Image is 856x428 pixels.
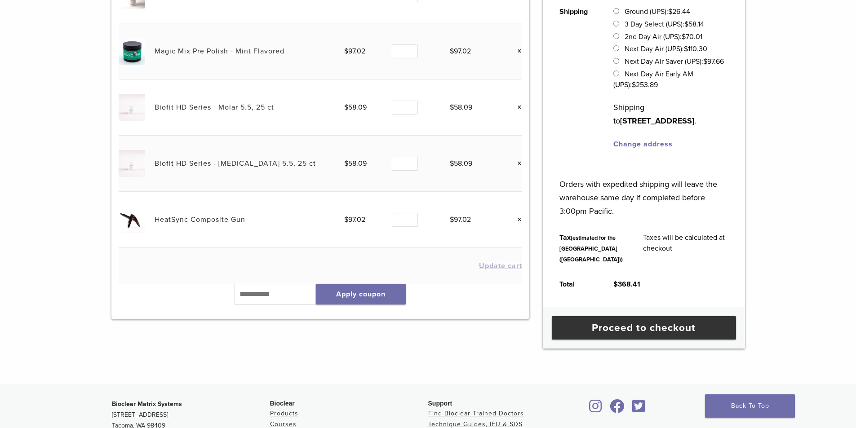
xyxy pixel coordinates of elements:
[682,32,686,41] span: $
[119,150,145,176] img: Biofit HD Series - Premolar 5.5, 25 ct
[684,44,688,53] span: $
[550,225,633,272] th: Tax
[613,140,673,149] a: Change address
[270,410,298,417] a: Products
[450,159,472,168] bdi: 58.09
[510,214,522,225] a: Remove this item
[559,164,728,218] p: Orders with expedited shipping will leave the warehouse same day if completed before 3:00pm Pacific.
[633,225,738,272] td: Taxes will be calculated at checkout
[119,206,145,233] img: HeatSync Composite Gun
[613,280,618,289] span: $
[428,400,452,407] span: Support
[625,32,702,41] label: 2nd Day Air (UPS):
[344,47,365,56] bdi: 97.02
[479,262,522,269] button: Update cart
[450,47,454,56] span: $
[450,215,471,224] bdi: 97.02
[668,7,690,16] bdi: 26.44
[632,80,636,89] span: $
[450,103,454,112] span: $
[684,20,704,29] bdi: 58.14
[705,394,795,418] a: Back To Top
[112,400,182,408] strong: Bioclear Matrix Systems
[684,44,707,53] bdi: 110.30
[344,103,367,112] bdi: 58.09
[155,159,316,168] a: Biofit HD Series - [MEDICAL_DATA] 5.5, 25 ct
[613,280,640,289] bdi: 368.41
[428,410,524,417] a: Find Bioclear Trained Doctors
[428,420,523,428] a: Technique Guides, IFU & SDS
[119,94,145,120] img: Biofit HD Series - Molar 5.5, 25 ct
[450,159,454,168] span: $
[450,215,454,224] span: $
[613,70,693,89] label: Next Day Air Early AM (UPS):
[450,103,472,112] bdi: 58.09
[316,284,406,304] button: Apply coupon
[344,215,365,224] bdi: 97.02
[625,20,704,29] label: 3 Day Select (UPS):
[684,20,688,29] span: $
[620,116,694,126] strong: [STREET_ADDRESS]
[344,159,367,168] bdi: 58.09
[703,57,724,66] bdi: 97.66
[119,38,145,64] img: Magic Mix Pre Polish - Mint Flavored
[550,272,603,297] th: Total
[344,215,348,224] span: $
[552,316,736,340] a: Proceed to checkout
[625,7,690,16] label: Ground (UPS):
[270,400,295,407] span: Bioclear
[630,405,648,414] a: Bioclear
[344,159,348,168] span: $
[607,405,628,414] a: Bioclear
[155,215,245,224] a: HeatSync Composite Gun
[344,103,348,112] span: $
[703,57,707,66] span: $
[632,80,658,89] bdi: 253.89
[155,47,284,56] a: Magic Mix Pre Polish - Mint Flavored
[270,420,297,428] a: Courses
[625,57,724,66] label: Next Day Air Saver (UPS):
[155,103,274,112] a: Biofit HD Series - Molar 5.5, 25 ct
[510,101,522,113] a: Remove this item
[682,32,702,41] bdi: 70.01
[559,234,623,263] small: (estimated for the [GEOGRAPHIC_DATA] ([GEOGRAPHIC_DATA]))
[668,7,672,16] span: $
[613,101,728,128] p: Shipping to .
[450,47,471,56] bdi: 97.02
[625,44,707,53] label: Next Day Air (UPS):
[510,158,522,169] a: Remove this item
[344,47,348,56] span: $
[586,405,605,414] a: Bioclear
[510,45,522,57] a: Remove this item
